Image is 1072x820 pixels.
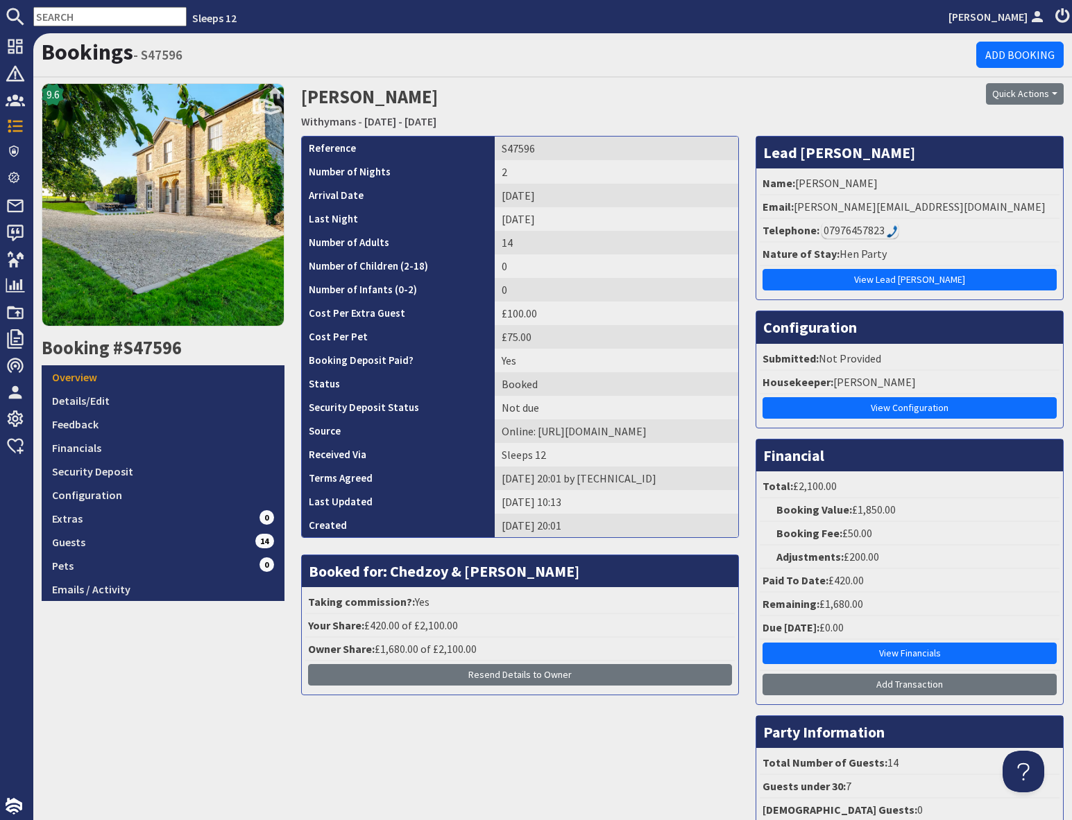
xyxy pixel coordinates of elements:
[302,490,495,514] th: Last Updated
[760,243,1060,266] li: Hen Party
[760,522,1060,546] li: £50.00
[42,530,284,554] a: Guests14
[495,254,738,278] td: 0
[373,474,384,485] i: Agreements were checked at the time of signing booking terms:<br>- I AGREE to take out appropriat...
[756,311,1063,343] h3: Configuration
[948,8,1047,25] a: [PERSON_NAME]
[495,514,738,537] td: [DATE] 20:01
[301,114,356,128] a: Withymans
[301,83,804,132] h2: [PERSON_NAME]
[255,534,275,548] span: 14
[495,278,738,302] td: 0
[358,114,362,128] span: -
[302,372,495,396] th: Status
[887,225,898,238] img: hfpfyWBK5wQHBAGPgDf9c6qAYOxxMAAAAASUVORK5CYII=
[42,436,284,460] a: Financials
[760,172,1060,195] li: [PERSON_NAME]
[776,503,852,516] strong: Booking Value:
[763,803,917,817] strong: [DEMOGRAPHIC_DATA] Guests:
[760,347,1060,371] li: Not Provided
[763,397,1057,419] a: View Configuration
[308,595,415,609] strong: Taking commission?:
[42,337,284,359] h2: Booking #S47596
[763,643,1057,664] a: View Financials
[495,184,738,207] td: [DATE]
[302,514,495,537] th: Created
[495,137,738,160] td: S47596
[302,231,495,254] th: Number of Adults
[763,223,819,237] strong: Telephone:
[760,569,1060,593] li: £420.00
[822,222,899,238] div: Call: 07976457823
[308,618,364,632] strong: Your Share:
[302,466,495,490] th: Terms Agreed
[302,278,495,302] th: Number of Infants (0-2)
[42,577,284,601] a: Emails / Activity
[1003,751,1044,792] iframe: Toggle Customer Support
[763,479,793,493] strong: Total:
[302,555,738,587] h3: Booked for: Chedzoy & [PERSON_NAME]
[495,419,738,443] td: Online: https://www.google.com/
[468,668,572,681] span: Resend Details to Owner
[42,389,284,412] a: Details/Edit
[302,160,495,184] th: Number of Nights
[33,7,187,26] input: SEARCH
[308,664,732,686] button: Resend Details to Owner
[42,483,284,507] a: Configuration
[42,38,133,66] a: Bookings
[763,200,794,213] strong: Email:
[760,593,1060,616] li: £1,680.00
[42,460,284,483] a: Security Deposit
[976,42,1064,68] a: Add Booking
[42,412,284,436] a: Feedback
[192,11,237,25] a: Sleeps 12
[302,302,495,325] th: Cost Per Extra Guest
[133,46,182,63] small: - S47596
[763,620,819,634] strong: Due [DATE]:
[760,475,1060,498] li: £2,100.00
[756,716,1063,748] h3: Party Information
[495,396,738,419] td: Not due
[260,510,275,524] span: 0
[495,302,738,325] td: £100.00
[760,498,1060,522] li: £1,850.00
[763,597,819,611] strong: Remaining:
[42,83,284,336] a: 9.6
[42,365,284,389] a: Overview
[302,443,495,466] th: Received Via
[302,349,495,372] th: Booking Deposit Paid?
[42,83,284,326] img: Withymans's icon
[302,137,495,160] th: Reference
[763,573,828,587] strong: Paid To Date:
[495,372,738,396] td: Booked
[302,207,495,231] th: Last Night
[495,160,738,184] td: 2
[495,490,738,514] td: [DATE] 10:13
[495,466,738,490] td: [DATE] 20:01 by [TECHNICAL_ID]
[763,247,840,261] strong: Nature of Stay:
[495,325,738,349] td: £75.00
[305,614,735,638] li: £420.00 of £2,100.00
[302,325,495,349] th: Cost Per Pet
[760,371,1060,394] li: [PERSON_NAME]
[305,591,735,614] li: Yes
[763,269,1057,290] a: View Lead [PERSON_NAME]
[302,184,495,207] th: Arrival Date
[42,507,284,530] a: Extras0
[364,114,436,128] a: [DATE] - [DATE]
[760,616,1060,640] li: £0.00
[763,756,887,769] strong: Total Number of Guests:
[763,779,846,793] strong: Guests under 30:
[760,195,1060,219] li: [PERSON_NAME][EMAIL_ADDRESS][DOMAIN_NAME]
[776,550,844,564] strong: Adjustments:
[763,176,795,190] strong: Name:
[760,751,1060,775] li: 14
[760,775,1060,799] li: 7
[760,546,1060,569] li: £200.00
[6,798,22,814] img: staytech_i_w-64f4e8e9ee0a9c174fd5317b4b171b261742d2d393467e5bdba4413f4f884c10.svg
[308,642,375,656] strong: Owner Share:
[495,231,738,254] td: 14
[46,86,60,103] span: 9.6
[495,207,738,231] td: [DATE]
[495,349,738,372] td: Yes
